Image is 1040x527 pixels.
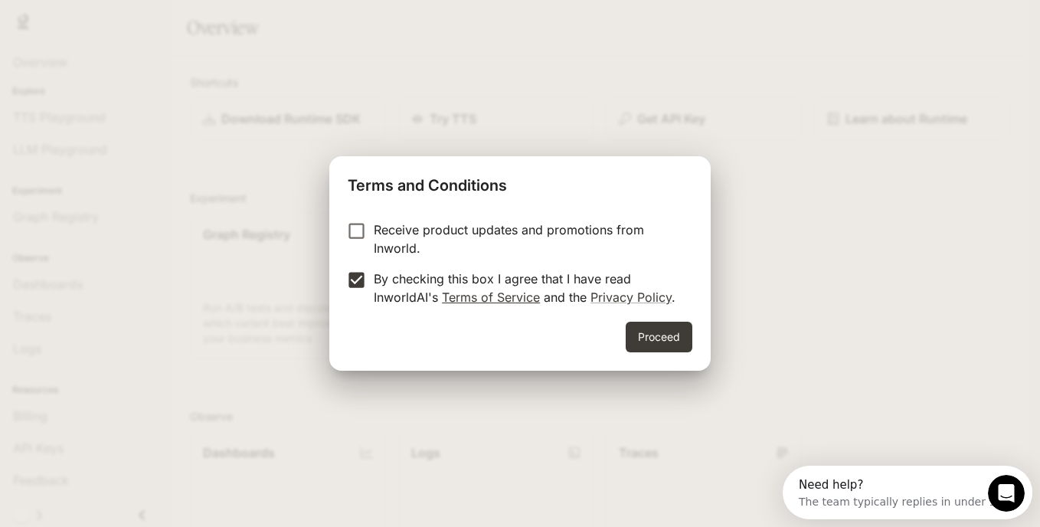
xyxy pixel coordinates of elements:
[329,156,711,208] h2: Terms and Conditions
[783,466,1032,519] iframe: Intercom live chat discovery launcher
[16,25,220,41] div: The team typically replies in under 1h
[6,6,265,48] div: Open Intercom Messenger
[442,290,540,305] a: Terms of Service
[374,221,680,257] p: Receive product updates and promotions from Inworld.
[16,13,220,25] div: Need help?
[374,270,680,306] p: By checking this box I agree that I have read InworldAI's and the .
[626,322,692,352] button: Proceed
[988,475,1025,512] iframe: Intercom live chat
[590,290,672,305] a: Privacy Policy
